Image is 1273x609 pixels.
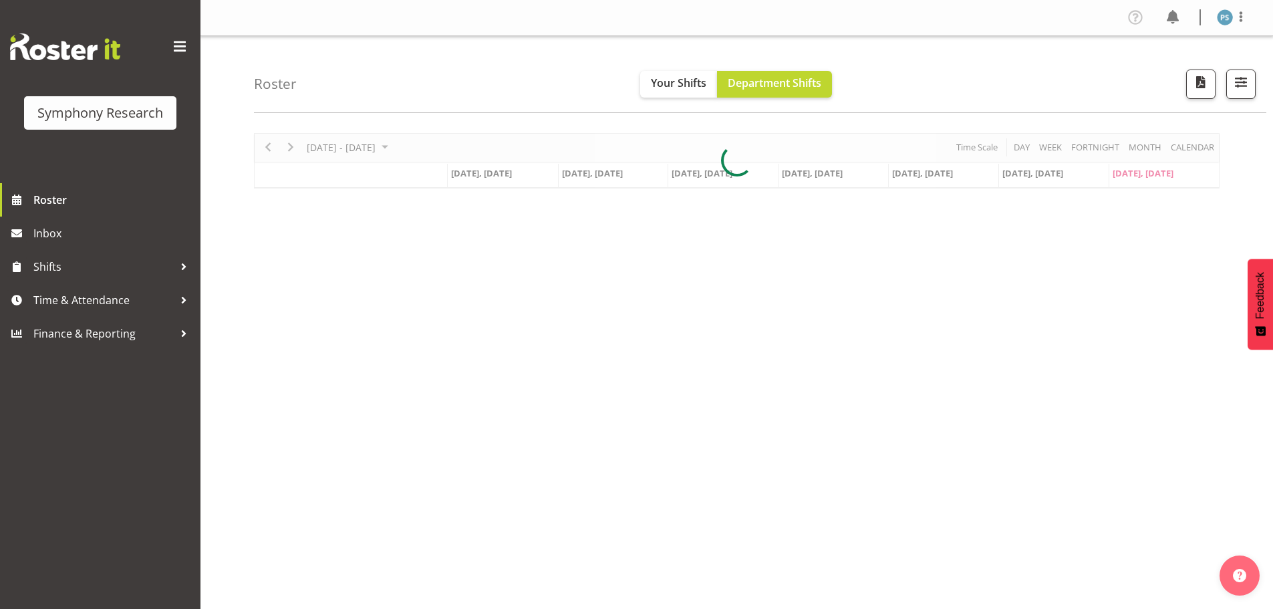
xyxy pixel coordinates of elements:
[640,71,717,98] button: Your Shifts
[37,103,163,123] div: Symphony Research
[33,324,174,344] span: Finance & Reporting
[1186,70,1216,99] button: Download a PDF of the roster according to the set date range.
[254,76,297,92] h4: Roster
[1226,70,1256,99] button: Filter Shifts
[33,223,194,243] span: Inbox
[651,76,706,90] span: Your Shifts
[1254,272,1266,319] span: Feedback
[728,76,821,90] span: Department Shifts
[33,190,194,210] span: Roster
[1248,259,1273,350] button: Feedback - Show survey
[1233,569,1246,582] img: help-xxl-2.png
[33,290,174,310] span: Time & Attendance
[1217,9,1233,25] img: paul-s-stoneham1982.jpg
[33,257,174,277] span: Shifts
[10,33,120,60] img: Rosterit website logo
[717,71,832,98] button: Department Shifts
